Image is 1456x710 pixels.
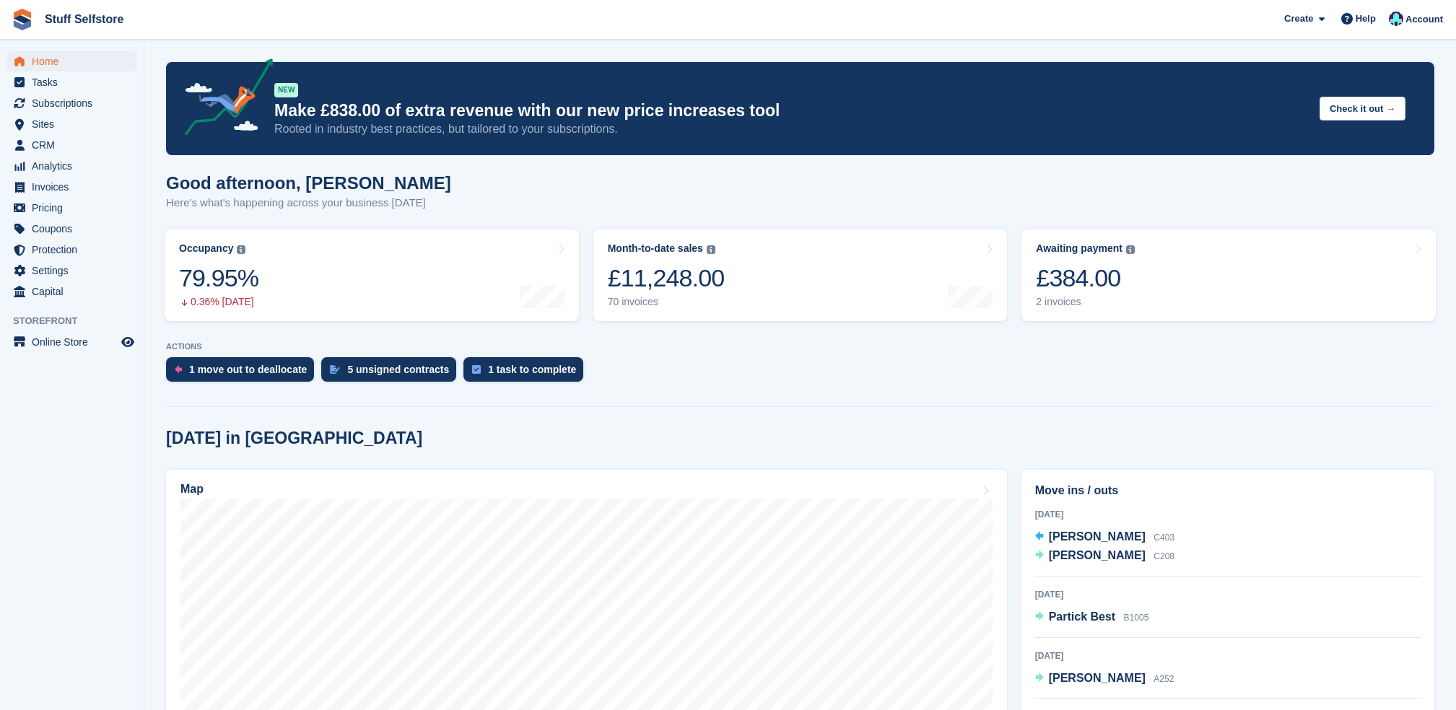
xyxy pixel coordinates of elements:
[1036,296,1135,308] div: 2 invoices
[166,342,1434,351] p: ACTIONS
[321,357,463,389] a: 5 unsigned contracts
[166,429,422,448] h2: [DATE] in [GEOGRAPHIC_DATA]
[1389,12,1403,26] img: Simon Gardner
[593,229,1008,321] a: Month-to-date sales £11,248.00 70 invoices
[13,314,144,328] span: Storefront
[608,263,725,293] div: £11,248.00
[1154,674,1174,684] span: A252
[7,72,136,92] a: menu
[1320,97,1405,120] button: Check it out →
[179,242,233,255] div: Occupancy
[1049,530,1146,543] span: [PERSON_NAME]
[32,177,118,197] span: Invoices
[1154,532,1174,543] span: C403
[1124,613,1149,623] span: B1005
[274,83,298,97] div: NEW
[39,7,129,31] a: Stuff Selfstore
[32,332,118,352] span: Online Store
[7,260,136,281] a: menu
[189,364,307,375] div: 1 move out to deallocate
[608,296,725,308] div: 70 invoices
[1036,263,1135,293] div: £384.00
[32,260,118,281] span: Settings
[1035,608,1149,627] a: Partick Best B1005
[1035,547,1174,566] a: [PERSON_NAME] C208
[1049,672,1146,684] span: [PERSON_NAME]
[1035,588,1421,601] div: [DATE]
[32,219,118,239] span: Coupons
[1035,508,1421,521] div: [DATE]
[32,72,118,92] span: Tasks
[1154,551,1174,561] span: C208
[166,195,451,211] p: Here's what's happening across your business [DATE]
[32,198,118,218] span: Pricing
[1035,670,1174,688] a: [PERSON_NAME] A252
[7,114,136,134] a: menu
[1126,245,1135,254] img: icon-info-grey-7440780725fd019a000dd9b08b2336e03edf1995a4989e88bcd33f0948082b44.svg
[274,121,1308,137] p: Rooted in industry best practices, but tailored to your subscriptions.
[7,156,136,176] a: menu
[1035,528,1174,547] a: [PERSON_NAME] C403
[7,219,136,239] a: menu
[179,263,258,293] div: 79.95%
[165,229,579,321] a: Occupancy 79.95% 0.36% [DATE]
[32,240,118,260] span: Protection
[166,173,451,193] h1: Good afternoon, [PERSON_NAME]
[7,51,136,71] a: menu
[7,332,136,352] a: menu
[1035,482,1421,499] h2: Move ins / outs
[180,483,204,496] h2: Map
[7,177,136,197] a: menu
[707,245,715,254] img: icon-info-grey-7440780725fd019a000dd9b08b2336e03edf1995a4989e88bcd33f0948082b44.svg
[7,93,136,113] a: menu
[1284,12,1313,26] span: Create
[1035,649,1421,662] div: [DATE]
[32,114,118,134] span: Sites
[12,9,33,30] img: stora-icon-8386f47178a22dfd0bd8f6a31ec36ba5ce8667c1dd55bd0f319d3a0aa187defe.svg
[274,100,1308,121] p: Make £838.00 of extra revenue with our new price increases tool
[7,135,136,155] a: menu
[119,333,136,351] a: Preview store
[1049,549,1146,561] span: [PERSON_NAME]
[32,135,118,155] span: CRM
[32,93,118,113] span: Subscriptions
[7,240,136,260] a: menu
[173,58,274,141] img: price-adjustments-announcement-icon-8257ccfd72463d97f412b2fc003d46551f7dbcb40ab6d574587a9cd5c0d94...
[1021,229,1436,321] a: Awaiting payment £384.00 2 invoices
[330,365,340,374] img: contract_signature_icon-13c848040528278c33f63329250d36e43548de30e8caae1d1a13099fd9432cc5.svg
[1036,242,1122,255] div: Awaiting payment
[1405,12,1443,27] span: Account
[472,365,481,374] img: task-75834270c22a3079a89374b754ae025e5fb1db73e45f91037f5363f120a921f8.svg
[32,156,118,176] span: Analytics
[32,51,118,71] span: Home
[237,245,245,254] img: icon-info-grey-7440780725fd019a000dd9b08b2336e03edf1995a4989e88bcd33f0948082b44.svg
[347,364,449,375] div: 5 unsigned contracts
[175,365,182,374] img: move_outs_to_deallocate_icon-f764333ba52eb49d3ac5e1228854f67142a1ed5810a6f6cc68b1a99e826820c5.svg
[32,281,118,302] span: Capital
[608,242,703,255] div: Month-to-date sales
[179,296,258,308] div: 0.36% [DATE]
[463,357,590,389] a: 1 task to complete
[166,357,321,389] a: 1 move out to deallocate
[7,281,136,302] a: menu
[1356,12,1376,26] span: Help
[488,364,576,375] div: 1 task to complete
[1049,610,1116,623] span: Partick Best
[7,198,136,218] a: menu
